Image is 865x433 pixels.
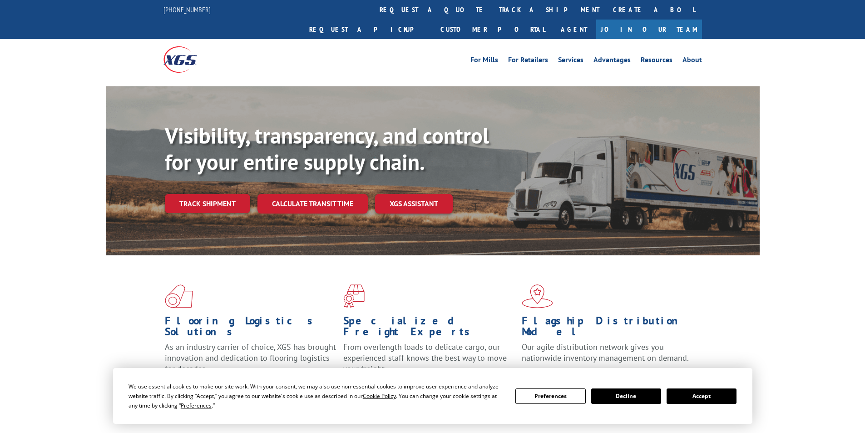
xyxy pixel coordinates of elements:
p: From overlength loads to delicate cargo, our experienced staff knows the best way to move your fr... [343,342,515,382]
h1: Specialized Freight Experts [343,315,515,342]
img: xgs-icon-total-supply-chain-intelligence-red [165,284,193,308]
a: For Mills [470,56,498,66]
span: Cookie Policy [363,392,396,400]
img: xgs-icon-focused-on-flooring-red [343,284,365,308]
button: Preferences [515,388,585,404]
button: Decline [591,388,661,404]
b: Visibility, transparency, and control for your entire supply chain. [165,121,489,176]
a: About [682,56,702,66]
div: Cookie Consent Prompt [113,368,752,424]
a: Resources [641,56,672,66]
a: XGS ASSISTANT [375,194,453,214]
a: Request a pickup [302,20,434,39]
a: Track shipment [165,194,250,213]
button: Accept [667,388,736,404]
img: xgs-icon-flagship-distribution-model-red [522,284,553,308]
span: Preferences [181,402,212,409]
a: Customer Portal [434,20,552,39]
a: Agent [552,20,596,39]
h1: Flagship Distribution Model [522,315,693,342]
h1: Flooring Logistics Solutions [165,315,336,342]
div: We use essential cookies to make our site work. With your consent, we may also use non-essential ... [129,382,504,410]
a: For Retailers [508,56,548,66]
a: Services [558,56,583,66]
a: Advantages [593,56,631,66]
span: As an industry carrier of choice, XGS has brought innovation and dedication to flooring logistics... [165,342,336,374]
span: Our agile distribution network gives you nationwide inventory management on demand. [522,342,689,363]
a: Calculate transit time [257,194,368,214]
a: [PHONE_NUMBER] [163,5,211,14]
a: Join Our Team [596,20,702,39]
